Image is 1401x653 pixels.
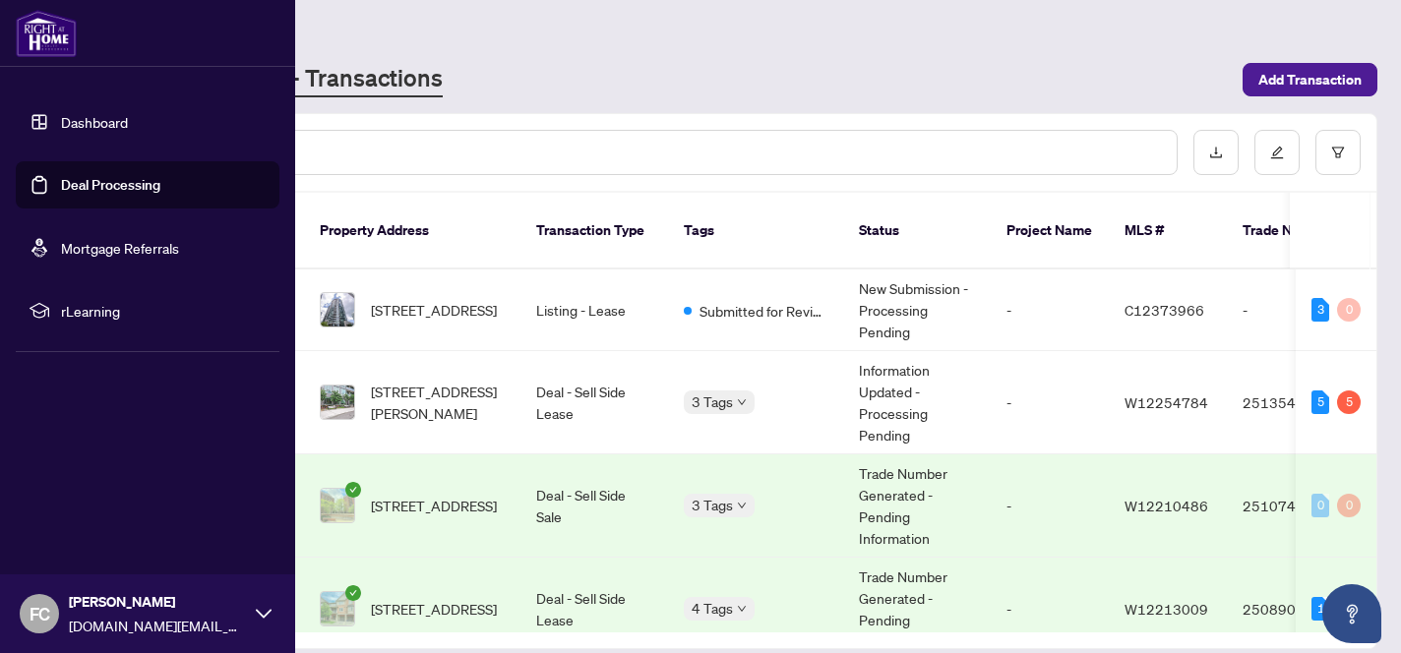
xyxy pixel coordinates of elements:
span: W12213009 [1125,600,1208,618]
img: thumbnail-img [321,293,354,326]
td: Information Updated - Processing Pending [843,351,991,454]
div: 0 [1337,494,1361,517]
span: [STREET_ADDRESS] [371,598,497,620]
span: Add Transaction [1258,64,1362,95]
span: down [737,397,747,407]
img: thumbnail-img [321,592,354,625]
th: Property Address [304,193,520,269]
span: Submitted for Review [700,300,827,322]
div: 3 [1311,298,1329,322]
span: [PERSON_NAME] [69,591,246,613]
td: New Submission - Processing Pending [843,269,991,351]
span: 3 Tags [692,390,733,413]
span: W12210486 [1125,497,1208,514]
span: [STREET_ADDRESS][PERSON_NAME] [371,381,505,424]
button: Add Transaction [1243,63,1377,96]
button: Open asap [1322,584,1381,643]
td: 2510744 [1227,454,1365,558]
span: filter [1331,146,1345,159]
td: Trade Number Generated - Pending Information [843,454,991,558]
a: Deal Processing [61,176,160,194]
span: [STREET_ADDRESS] [371,299,497,321]
th: Status [843,193,991,269]
span: [DOMAIN_NAME][EMAIL_ADDRESS][DOMAIN_NAME] [69,615,246,636]
td: Deal - Sell Side Lease [520,351,668,454]
span: download [1209,146,1223,159]
span: 3 Tags [692,494,733,516]
td: Deal - Sell Side Sale [520,454,668,558]
button: filter [1315,130,1361,175]
span: check-circle [345,482,361,498]
td: - [1227,269,1365,351]
img: thumbnail-img [321,386,354,419]
span: edit [1270,146,1284,159]
td: 2513543 [1227,351,1365,454]
td: - [991,351,1109,454]
span: FC [30,600,50,627]
span: check-circle [345,585,361,601]
th: Tags [668,193,843,269]
span: W12254784 [1125,393,1208,411]
div: 5 [1337,390,1361,414]
td: Listing - Lease [520,269,668,351]
a: Dashboard [61,113,128,131]
div: 5 [1311,390,1329,414]
button: download [1193,130,1239,175]
th: MLS # [1109,193,1227,269]
td: - [991,269,1109,351]
th: Project Name [991,193,1109,269]
a: Mortgage Referrals [61,239,179,257]
td: - [991,454,1109,558]
span: 4 Tags [692,597,733,620]
span: down [737,501,747,510]
th: Trade Number [1227,193,1365,269]
span: rLearning [61,300,266,322]
img: logo [16,10,77,57]
span: down [737,604,747,614]
button: edit [1254,130,1300,175]
img: thumbnail-img [321,489,354,522]
div: 0 [1337,298,1361,322]
th: Transaction Type [520,193,668,269]
span: [STREET_ADDRESS] [371,495,497,516]
div: 0 [1311,494,1329,517]
span: C12373966 [1125,301,1204,319]
div: 1 [1311,597,1329,621]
